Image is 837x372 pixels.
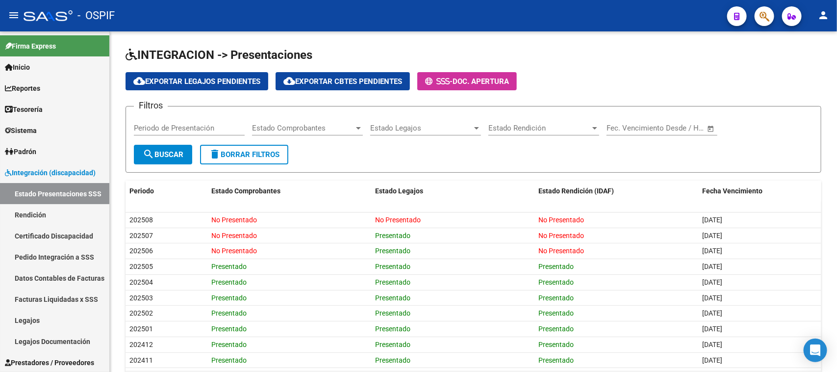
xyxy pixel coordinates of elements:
span: Inicio [5,62,30,73]
span: [DATE] [703,309,723,317]
span: Estado Legajos [370,124,472,133]
span: Exportar Cbtes Pendientes [283,77,402,86]
span: No Presentado [211,216,257,224]
span: Estado Comprobantes [211,187,280,195]
span: Periodo [129,187,154,195]
span: Presentado [211,356,247,364]
span: Integración (discapacidad) [5,167,96,178]
datatable-header-cell: Periodo [126,181,207,202]
button: -Doc. Apertura [417,72,517,90]
span: Exportar Legajos Pendientes [133,77,260,86]
span: - OSPIF [77,5,115,27]
span: - [425,77,453,86]
span: Estado Rendición (IDAF) [539,187,614,195]
span: Presentado [539,356,574,364]
span: [DATE] [703,278,723,286]
span: 202504 [129,278,153,286]
span: Fecha Vencimiento [703,187,763,195]
span: Buscar [143,150,183,159]
span: Presentado [375,247,410,255]
mat-icon: search [143,148,154,160]
span: Doc. Apertura [453,77,509,86]
datatable-header-cell: Estado Comprobantes [207,181,371,202]
span: [DATE] [703,294,723,302]
button: Exportar Legajos Pendientes [126,72,268,90]
span: No Presentado [211,232,257,239]
span: Presentado [375,341,410,348]
mat-icon: person [817,9,829,21]
span: Firma Express [5,41,56,52]
span: [DATE] [703,341,723,348]
span: Prestadores / Proveedores [5,357,94,368]
span: Presentado [539,325,574,333]
input: Fecha inicio [607,124,646,133]
span: No Presentado [539,232,584,239]
datatable-header-cell: Estado Legajos [371,181,535,202]
span: [DATE] [703,325,723,333]
span: 202508 [129,216,153,224]
span: Estado Comprobantes [252,124,354,133]
span: Reportes [5,83,40,94]
span: [DATE] [703,247,723,255]
span: Presentado [539,263,574,270]
mat-icon: delete [209,148,221,160]
span: No Presentado [539,216,584,224]
span: Presentado [211,263,247,270]
span: Padrón [5,146,36,157]
h3: Filtros [134,99,168,112]
datatable-header-cell: Estado Rendición (IDAF) [535,181,699,202]
span: Estado Legajos [375,187,423,195]
span: 202411 [129,356,153,364]
span: No Presentado [375,216,421,224]
mat-icon: cloud_download [133,75,145,87]
button: Borrar Filtros [200,145,288,164]
span: Presentado [539,341,574,348]
span: Presentado [375,309,410,317]
span: Presentado [375,232,410,239]
span: Presentado [211,309,247,317]
span: [DATE] [703,216,723,224]
span: Presentado [211,294,247,302]
span: Presentado [375,294,410,302]
span: Presentado [375,325,410,333]
span: Presentado [375,278,410,286]
span: 202503 [129,294,153,302]
span: No Presentado [539,247,584,255]
button: Open calendar [706,123,717,134]
span: Tesorería [5,104,43,115]
span: 202507 [129,232,153,239]
span: 202501 [129,325,153,333]
span: 202502 [129,309,153,317]
span: [DATE] [703,232,723,239]
span: 202505 [129,263,153,270]
div: Open Intercom Messenger [804,339,827,362]
input: Fecha fin [655,124,703,133]
span: Presentado [539,294,574,302]
button: Exportar Cbtes Pendientes [276,72,410,90]
span: Presentado [211,325,247,333]
span: Presentado [539,278,574,286]
span: 202506 [129,247,153,255]
span: Presentado [211,278,247,286]
span: [DATE] [703,263,723,270]
span: No Presentado [211,247,257,255]
span: Sistema [5,125,37,136]
button: Buscar [134,145,192,164]
span: Presentado [539,309,574,317]
mat-icon: menu [8,9,20,21]
span: Estado Rendición [488,124,590,133]
span: Presentado [375,263,410,270]
span: Presentado [375,356,410,364]
span: Borrar Filtros [209,150,279,159]
datatable-header-cell: Fecha Vencimiento [699,181,821,202]
mat-icon: cloud_download [283,75,295,87]
span: [DATE] [703,356,723,364]
span: INTEGRACION -> Presentaciones [126,48,312,62]
span: Presentado [211,341,247,348]
span: 202412 [129,341,153,348]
